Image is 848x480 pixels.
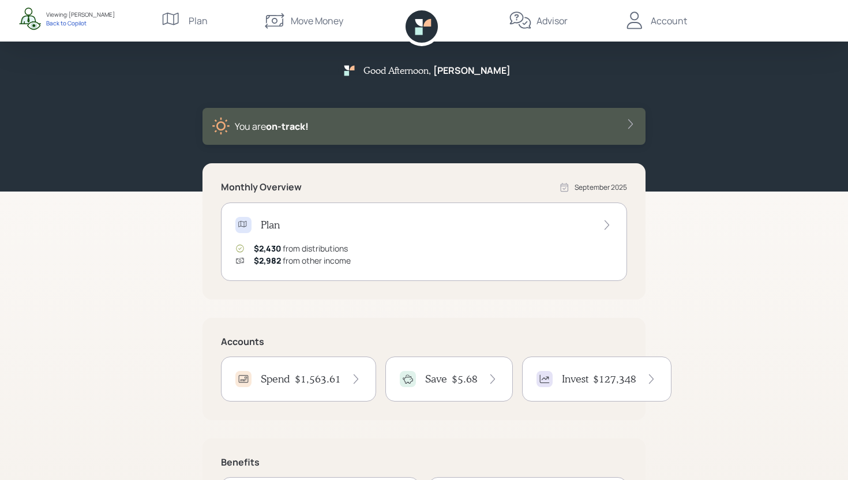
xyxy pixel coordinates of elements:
[575,182,627,193] div: September 2025
[433,65,511,76] h5: [PERSON_NAME]
[261,219,280,231] h4: Plan
[562,373,588,385] h4: Invest
[235,119,309,133] div: You are
[254,243,281,254] span: $2,430
[254,255,281,266] span: $2,982
[651,14,687,28] div: Account
[593,373,636,385] h4: $127,348
[212,117,230,136] img: sunny-XHVQM73Q.digested.png
[46,19,115,27] div: Back to Copilot
[452,373,478,385] h4: $5.68
[221,336,627,347] h5: Accounts
[295,373,341,385] h4: $1,563.61
[46,10,115,19] div: Viewing: [PERSON_NAME]
[363,65,431,76] h5: Good Afternoon ,
[221,182,302,193] h5: Monthly Overview
[221,457,627,468] h5: Benefits
[291,14,343,28] div: Move Money
[254,242,348,254] div: from distributions
[536,14,568,28] div: Advisor
[189,14,208,28] div: Plan
[261,373,290,385] h4: Spend
[425,373,447,385] h4: Save
[266,120,309,133] span: on‑track!
[254,254,351,267] div: from other income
